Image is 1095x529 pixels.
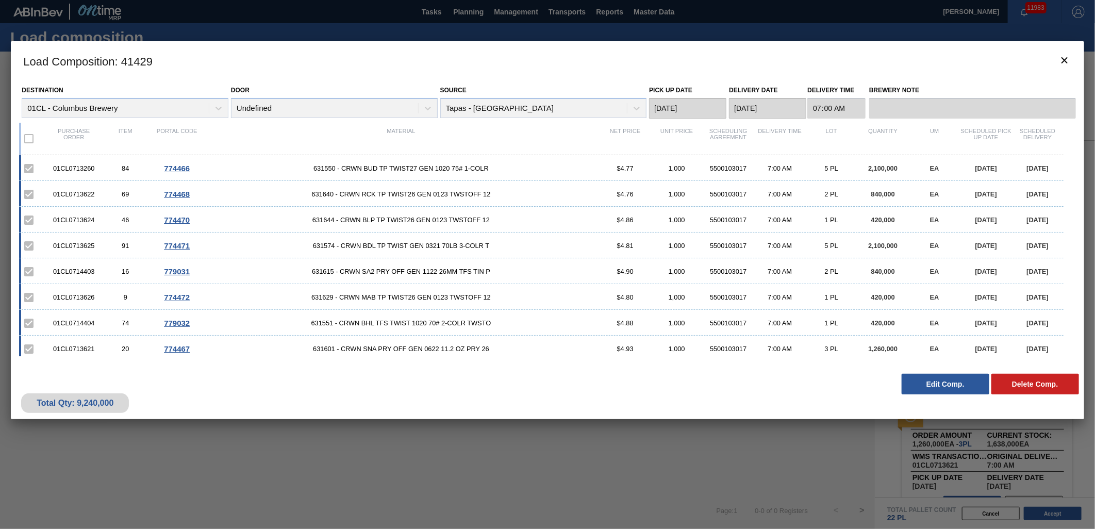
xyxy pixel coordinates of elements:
div: 2 PL [806,268,857,275]
div: Total Qty: 9,240,000 [29,399,121,408]
span: 631629 - CRWN MAB TP TWIST26 GEN 0123 TWSTOFF 12 [203,293,600,301]
span: 631550 - CRWN BUD TP TWIST27 GEN 1020 75# 1-COLR [203,164,600,172]
div: 01CL0713260 [48,164,99,172]
span: [DATE] [975,216,997,224]
span: 631574 - CRWN BDL TP TWIST GEN 0321 70LB 3-COLR T [203,242,600,250]
h3: Load Composition : 41429 [11,41,1084,80]
div: Go to Order [151,344,203,353]
span: [DATE] [975,345,997,353]
div: 1,000 [651,216,703,224]
div: 91 [99,242,151,250]
div: $4.88 [600,319,651,327]
span: 1,260,000 [868,345,898,353]
div: 01CL0713625 [48,242,99,250]
div: 1 PL [806,293,857,301]
span: 774470 [164,216,190,224]
span: 774467 [164,344,190,353]
div: 84 [99,164,151,172]
div: $4.93 [600,345,651,353]
div: 5500103017 [703,242,754,250]
div: 16 [99,268,151,275]
div: $4.81 [600,242,651,250]
div: 7:00 AM [754,242,806,250]
div: Item [99,128,151,150]
button: Delete Comp. [991,374,1079,394]
div: 9 [99,293,151,301]
div: 7:00 AM [754,190,806,198]
div: Scheduled Delivery [1012,128,1064,150]
span: [DATE] [1027,190,1049,198]
span: EA [930,216,939,224]
span: [DATE] [1027,268,1049,275]
span: [DATE] [975,164,997,172]
span: [DATE] [1027,242,1049,250]
span: 774466 [164,164,190,173]
div: 01CL0713621 [48,345,99,353]
span: EA [930,242,939,250]
input: mm/dd/yyyy [729,98,806,119]
div: Go to Order [151,267,203,276]
div: 7:00 AM [754,164,806,172]
div: 7:00 AM [754,293,806,301]
span: 420,000 [871,319,895,327]
label: Destination [22,87,63,94]
label: Brewery Note [869,83,1076,98]
span: [DATE] [975,319,997,327]
label: Delivery Time [807,83,866,98]
span: 2,100,000 [868,164,898,172]
div: 01CL0714403 [48,268,99,275]
span: EA [930,268,939,275]
span: [DATE] [1027,293,1049,301]
div: Delivery Time [754,128,806,150]
div: 7:00 AM [754,345,806,353]
div: 01CL0714404 [48,319,99,327]
div: Go to Order [151,190,203,199]
span: [DATE] [1027,164,1049,172]
span: 779032 [164,319,190,327]
span: EA [930,293,939,301]
span: EA [930,164,939,172]
span: [DATE] [975,293,997,301]
div: 01CL0713622 [48,190,99,198]
div: 1 PL [806,216,857,224]
span: 774471 [164,241,190,250]
div: 3 PL [806,345,857,353]
div: $4.77 [600,164,651,172]
div: $4.76 [600,190,651,198]
span: EA [930,345,939,353]
span: 420,000 [871,216,895,224]
div: UM [909,128,960,150]
div: Net Price [600,128,651,150]
button: Edit Comp. [902,374,989,394]
span: 779031 [164,267,190,276]
span: 631551 - CRWN BHL TFS TWIST 1020 70# 2-COLR TWSTO [203,319,600,327]
div: 5500103017 [703,293,754,301]
div: 46 [99,216,151,224]
div: Scheduling Agreement [703,128,754,150]
div: 5500103017 [703,190,754,198]
div: Portal code [151,128,203,150]
div: 5 PL [806,164,857,172]
span: 631644 - CRWN BLP TP TWIST26 GEN 0123 TWSTOFF 12 [203,216,600,224]
div: 5500103017 [703,216,754,224]
span: [DATE] [1027,319,1049,327]
span: [DATE] [1027,345,1049,353]
input: mm/dd/yyyy [649,98,726,119]
div: 01CL0713626 [48,293,99,301]
span: 631601 - CRWN SNA PRY OFF GEN 0622 11.2 OZ PRY 26 [203,345,600,353]
span: [DATE] [975,268,997,275]
div: 7:00 AM [754,268,806,275]
div: 69 [99,190,151,198]
span: EA [930,319,939,327]
label: Delivery Date [729,87,777,94]
div: 1,000 [651,164,703,172]
div: Purchase order [48,128,99,150]
span: 420,000 [871,293,895,301]
div: 5500103017 [703,164,754,172]
span: [DATE] [975,190,997,198]
div: 1,000 [651,293,703,301]
span: 840,000 [871,190,895,198]
div: Go to Order [151,293,203,302]
div: 7:00 AM [754,216,806,224]
div: 01CL0713624 [48,216,99,224]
